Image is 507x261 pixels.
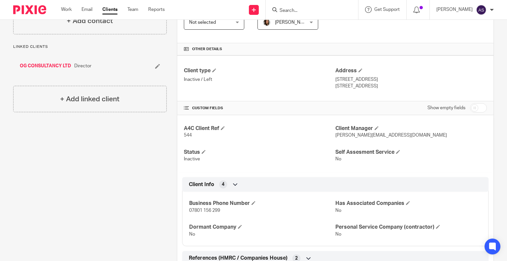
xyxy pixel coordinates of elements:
span: [PERSON_NAME][EMAIL_ADDRESS][DOMAIN_NAME] [335,133,447,138]
span: Get Support [374,7,400,12]
p: [STREET_ADDRESS] [335,76,487,83]
h4: Personal Service Company (contractor) [335,224,482,231]
span: 4 [222,181,224,188]
input: Search [279,8,338,14]
h4: Self Assesment Service [335,149,487,156]
h4: Business Phone Number [189,200,335,207]
img: Pixie [13,5,46,14]
h4: Address [335,67,487,74]
img: svg%3E [476,5,487,15]
span: [PERSON_NAME] [275,20,311,25]
h4: Client type [184,67,335,74]
span: 07801 156 299 [189,208,220,213]
a: Reports [148,6,165,13]
p: Linked clients [13,44,167,49]
h4: + Add linked client [60,94,119,104]
img: DSC_4833.jpg [263,18,271,26]
h4: + Add contact [67,16,113,26]
label: Show empty fields [427,105,465,111]
h4: Client Manager [335,125,487,132]
span: Not selected [189,20,216,25]
span: No [335,208,341,213]
span: Client Info [189,181,214,188]
span: No [335,232,341,237]
span: 544 [184,133,192,138]
a: Work [61,6,72,13]
span: No [335,157,341,161]
span: Other details [192,47,222,52]
a: OG CONSULTANCY LTD [20,63,71,69]
a: Email [82,6,92,13]
h4: Status [184,149,335,156]
h4: Dormant Company [189,224,335,231]
a: Clients [102,6,118,13]
h4: A4C Client Ref [184,125,335,132]
span: Inactive [184,157,200,161]
span: Director [74,63,91,69]
span: No [189,232,195,237]
h4: Has Associated Companies [335,200,482,207]
p: [STREET_ADDRESS] [335,83,487,89]
p: [PERSON_NAME] [436,6,473,13]
p: Inactive / Left [184,76,335,83]
a: Team [127,6,138,13]
h4: CUSTOM FIELDS [184,106,335,111]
